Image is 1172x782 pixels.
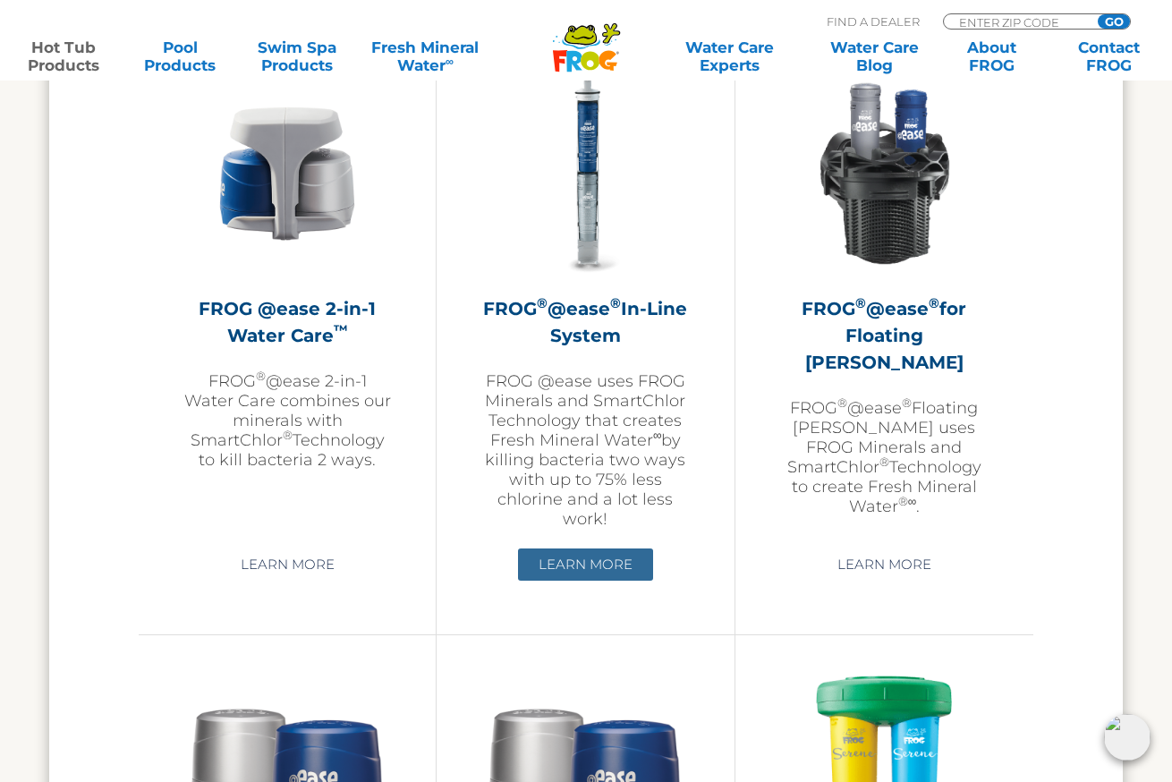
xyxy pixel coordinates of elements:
[957,14,1078,30] input: Zip Code Form
[1104,714,1151,761] img: openIcon
[610,294,621,311] sup: ®
[947,38,1038,74] a: AboutFROG
[256,369,266,383] sup: ®
[481,70,689,277] img: inline-system-300x300.png
[183,295,391,349] h2: FROG @ease 2-in-1 Water Care
[898,494,908,508] sup: ®
[929,294,939,311] sup: ®
[1098,14,1130,29] input: GO
[518,548,653,581] a: Learn More
[220,548,355,581] a: Learn More
[780,70,988,277] img: InLineWeir_Front_High_inserting-v2-300x300.png
[369,38,482,74] a: Fresh MineralWater∞
[135,38,226,74] a: PoolProducts
[902,395,912,410] sup: ®
[653,428,662,442] sup: ∞
[183,371,391,470] p: FROG @ease 2-in-1 Water Care combines our minerals with SmartChlor Technology to kill bacteria 2 ...
[656,38,803,74] a: Water CareExperts
[183,70,391,277] img: @ease-2-in-1-Holder-v2-300x300.png
[780,70,989,535] a: FROG®@ease®for Floating [PERSON_NAME]FROG®@ease®Floating [PERSON_NAME] uses FROG Minerals and Sma...
[283,428,293,442] sup: ®
[481,70,689,535] a: FROG®@ease®In-Line SystemFROG @ease uses FROG Minerals and SmartChlor Technology that creates Fre...
[18,38,109,74] a: Hot TubProducts
[780,398,989,516] p: FROG @ease Floating [PERSON_NAME] uses FROG Minerals and SmartChlor Technology to create Fresh Mi...
[908,494,917,508] sup: ∞
[481,371,689,529] p: FROG @ease uses FROG Minerals and SmartChlor Technology that creates Fresh Mineral Water by killi...
[334,321,348,338] sup: ™
[817,548,952,581] a: Learn More
[1063,38,1154,74] a: ContactFROG
[837,395,847,410] sup: ®
[780,295,989,376] h2: FROG @ease for Floating [PERSON_NAME]
[183,70,391,535] a: FROG @ease 2-in-1 Water Care™FROG®@ease 2-in-1 Water Care combines our minerals with SmartChlor®T...
[251,38,343,74] a: Swim SpaProducts
[537,294,548,311] sup: ®
[446,55,454,68] sup: ∞
[879,455,889,469] sup: ®
[829,38,921,74] a: Water CareBlog
[481,295,689,349] h2: FROG @ease In-Line System
[827,13,920,30] p: Find A Dealer
[855,294,866,311] sup: ®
